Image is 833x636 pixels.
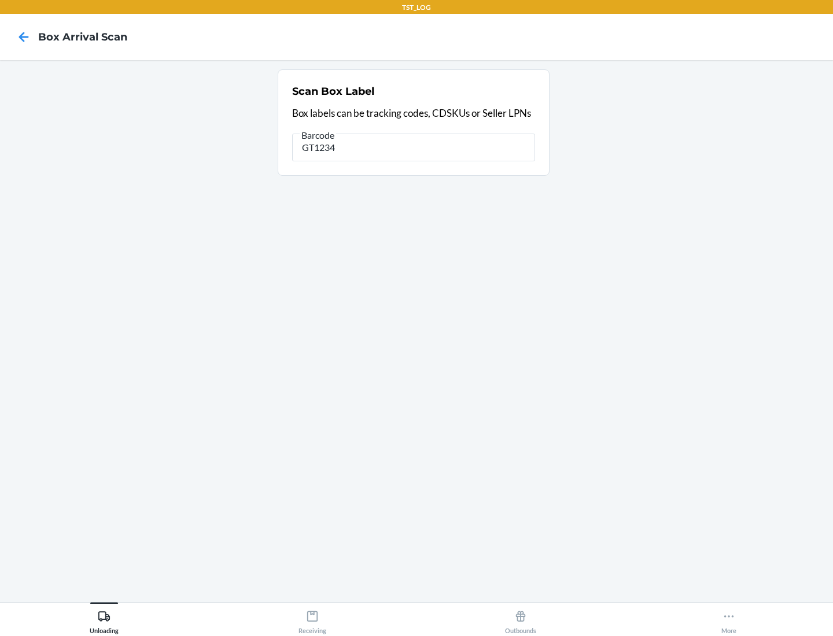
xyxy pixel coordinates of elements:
[402,2,431,13] p: TST_LOG
[292,106,535,121] p: Box labels can be tracking codes, CDSKUs or Seller LPNs
[38,29,127,45] h4: Box Arrival Scan
[417,602,625,634] button: Outbounds
[298,605,326,634] div: Receiving
[208,602,417,634] button: Receiving
[292,134,535,161] input: Barcode
[300,130,336,141] span: Barcode
[90,605,119,634] div: Unloading
[292,84,374,99] h2: Scan Box Label
[625,602,833,634] button: More
[721,605,736,634] div: More
[505,605,536,634] div: Outbounds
